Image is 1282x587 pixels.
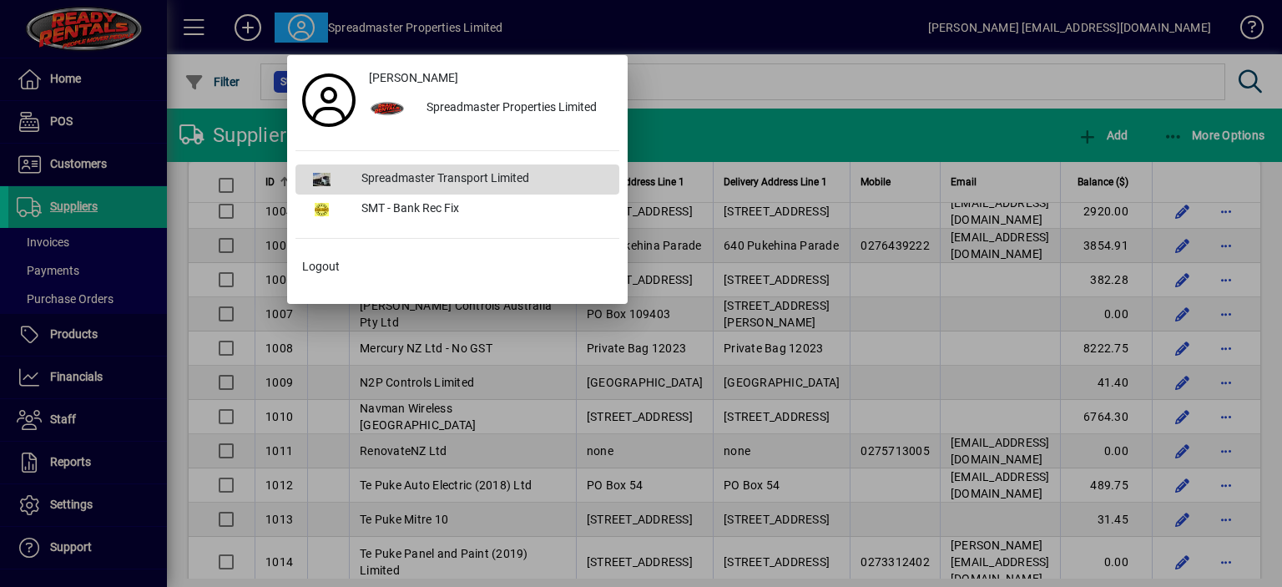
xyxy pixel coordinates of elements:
a: Profile [295,85,362,115]
button: Spreadmaster Properties Limited [362,94,619,124]
div: SMT - Bank Rec Fix [348,195,619,225]
span: Logout [302,258,340,276]
a: [PERSON_NAME] [362,63,619,94]
div: Spreadmaster Properties Limited [413,94,619,124]
button: Spreadmaster Transport Limited [295,164,619,195]
button: SMT - Bank Rec Fix [295,195,619,225]
div: Spreadmaster Transport Limited [348,164,619,195]
span: [PERSON_NAME] [369,69,458,87]
button: Logout [295,252,619,282]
